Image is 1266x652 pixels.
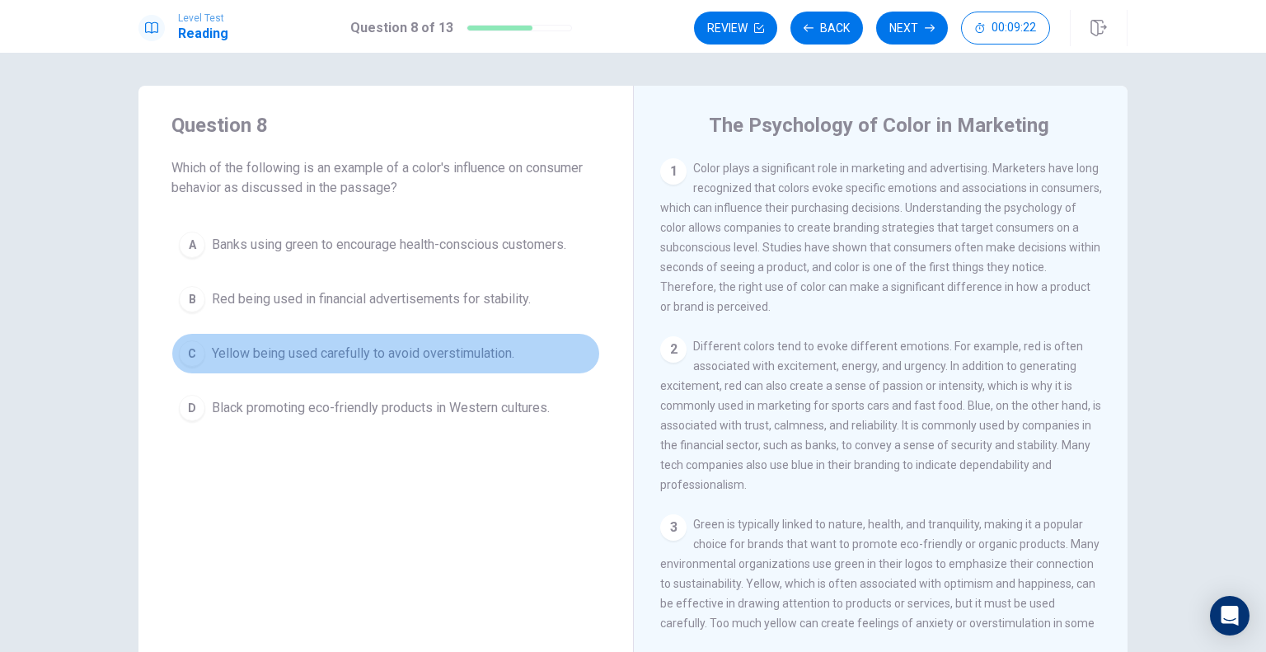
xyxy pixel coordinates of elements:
[660,336,687,363] div: 2
[212,344,514,364] span: Yellow being used carefully to avoid overstimulation.
[179,395,205,421] div: D
[660,158,687,185] div: 1
[171,158,600,198] span: Which of the following is an example of a color's influence on consumer behavior as discussed in ...
[876,12,948,45] button: Next
[212,289,531,309] span: Red being used in financial advertisements for stability.
[790,12,863,45] button: Back
[179,340,205,367] div: C
[1210,596,1250,636] div: Open Intercom Messenger
[212,235,566,255] span: Banks using green to encourage health-conscious customers.
[992,21,1036,35] span: 00:09:22
[171,333,600,374] button: CYellow being used carefully to avoid overstimulation.
[212,398,550,418] span: Black promoting eco-friendly products in Western cultures.
[178,12,228,24] span: Level Test
[171,112,600,138] h4: Question 8
[171,387,600,429] button: DBlack promoting eco-friendly products in Western cultures.
[660,514,687,541] div: 3
[179,286,205,312] div: B
[694,12,777,45] button: Review
[171,279,600,320] button: BRed being used in financial advertisements for stability.
[660,162,1102,313] span: Color plays a significant role in marketing and advertising. Marketers have long recognized that ...
[179,232,205,258] div: A
[961,12,1050,45] button: 00:09:22
[178,24,228,44] h1: Reading
[350,18,453,38] h1: Question 8 of 13
[171,224,600,265] button: ABanks using green to encourage health-conscious customers.
[660,340,1101,491] span: Different colors tend to evoke different emotions. For example, red is often associated with exci...
[709,112,1049,138] h4: The Psychology of Color in Marketing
